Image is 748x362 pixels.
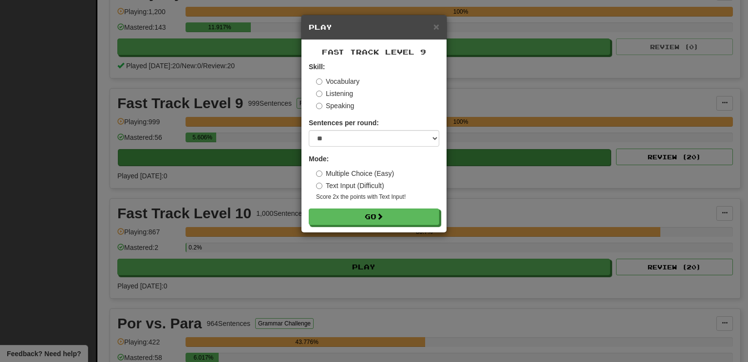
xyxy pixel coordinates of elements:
small: Score 2x the points with Text Input ! [316,193,439,201]
h5: Play [309,22,439,32]
strong: Mode: [309,155,329,163]
span: Fast Track Level 9 [322,48,426,56]
label: Text Input (Difficult) [316,181,384,191]
span: × [433,21,439,32]
label: Sentences per round: [309,118,379,128]
strong: Skill: [309,63,325,71]
input: Listening [316,91,322,97]
input: Text Input (Difficult) [316,183,322,189]
button: Go [309,209,439,225]
label: Listening [316,89,353,98]
label: Speaking [316,101,354,111]
button: Close [433,21,439,32]
label: Multiple Choice (Easy) [316,169,394,178]
input: Vocabulary [316,78,322,85]
input: Multiple Choice (Easy) [316,171,322,177]
label: Vocabulary [316,76,359,86]
input: Speaking [316,103,322,109]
